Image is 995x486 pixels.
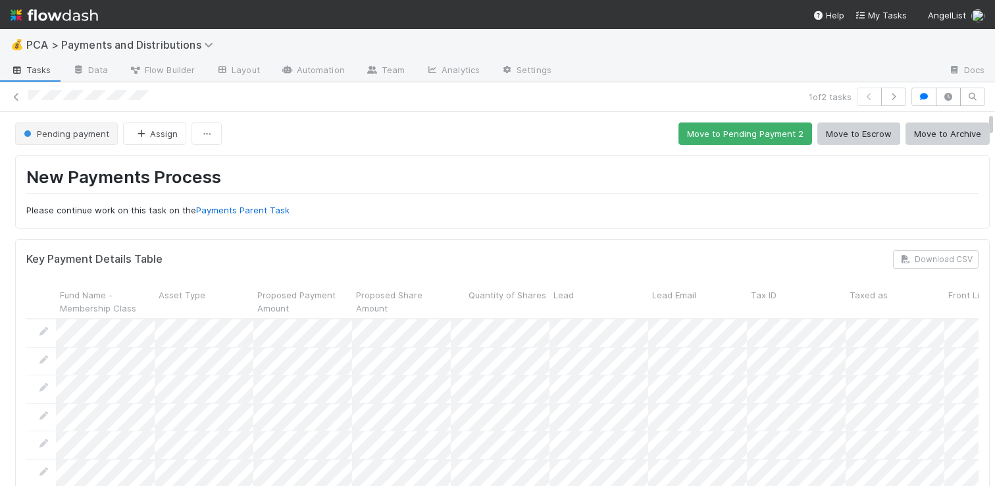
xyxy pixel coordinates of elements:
button: Pending payment [15,122,118,145]
h1: New Payments Process [26,167,979,194]
span: Flow Builder [129,63,195,76]
a: Layout [205,61,270,82]
button: Move to Pending Payment 2 [678,122,812,145]
div: Taxed as [846,284,944,318]
img: avatar_e7d5656d-bda2-4d83-89d6-b6f9721f96bd.png [971,9,984,22]
div: Quantity of Shares [451,284,549,318]
div: Lead Email [648,284,747,318]
a: Settings [490,61,562,82]
span: My Tasks [855,10,907,20]
span: Pending payment [21,128,109,139]
div: Proposed Share Amount [352,284,451,318]
div: Proposed Payment Amount [253,284,352,318]
a: Data [62,61,118,82]
span: PCA > Payments and Distributions [26,38,220,51]
div: Lead [549,284,648,318]
a: Payments Parent Task [196,205,290,215]
span: Tasks [11,63,51,76]
div: Help [813,9,844,22]
div: Asset Type [155,284,253,318]
span: 1 of 2 tasks [809,90,852,103]
div: Fund Name - Membership Class [56,284,155,318]
div: Tax ID [747,284,846,318]
a: Automation [270,61,355,82]
span: AngelList [928,10,966,20]
a: Docs [938,61,995,82]
button: Move to Archive [906,122,990,145]
img: logo-inverted-e16ddd16eac7371096b0.svg [11,4,98,26]
p: Please continue work on this task on the [26,204,979,217]
button: Move to Escrow [817,122,900,145]
button: Assign [123,122,186,145]
a: Team [355,61,415,82]
a: Analytics [415,61,490,82]
h5: Key Payment Details Table [26,253,163,266]
a: My Tasks [855,9,907,22]
span: 💰 [11,39,24,50]
a: Flow Builder [118,61,205,82]
button: Download CSV [893,250,979,269]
